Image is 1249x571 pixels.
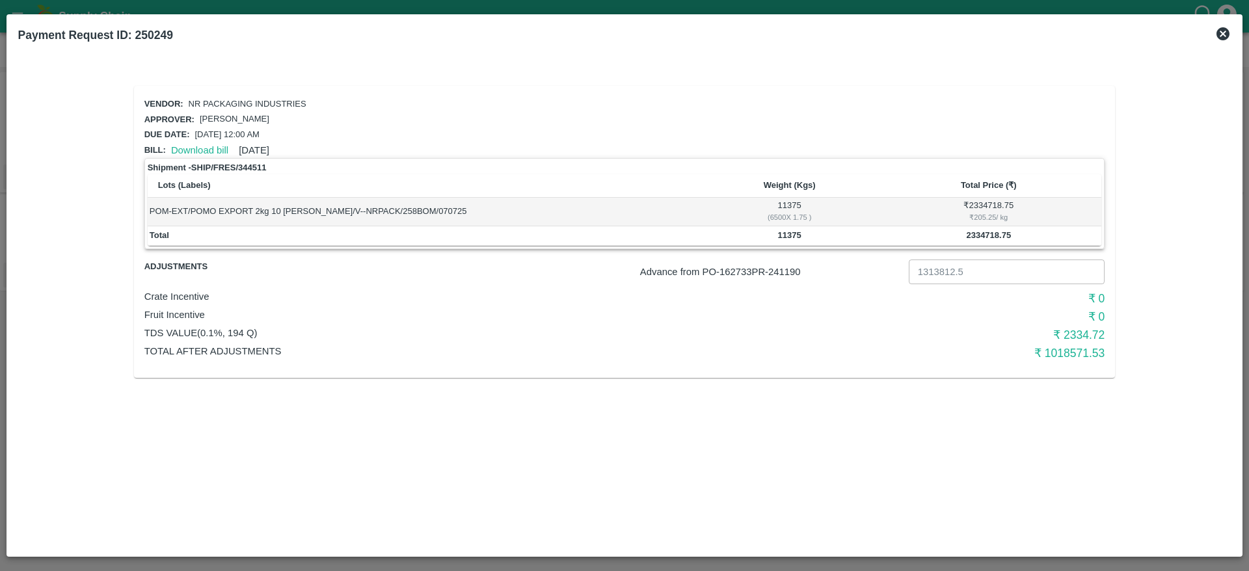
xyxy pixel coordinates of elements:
p: [DATE] 12:00 AM [195,129,259,141]
b: Total [150,230,169,240]
div: ( 6500 X 1.75 ) [705,211,874,223]
a: Download bill [171,145,228,155]
div: ₹ 205.25 / kg [878,211,1099,223]
span: Vendor: [144,99,183,109]
b: 2334718.75 [966,230,1011,240]
p: Crate Incentive [144,289,785,304]
p: TDS VALUE (0.1%, 194 Q) [144,326,785,340]
td: 11375 [703,198,876,226]
strong: Shipment - SHIP/FRES/344511 [148,161,267,174]
td: ₹ 2334718.75 [876,198,1101,226]
p: [PERSON_NAME] [200,113,269,126]
h6: ₹ 1018571.53 [785,344,1105,362]
b: Payment Request ID: 250249 [18,29,173,42]
p: Fruit Incentive [144,308,785,322]
td: POM-EXT/POMO EXPORT 2kg 10 [PERSON_NAME]/V--NRPACK/258BOM/070725 [148,198,703,226]
span: Approver: [144,114,195,124]
h6: ₹ 0 [785,289,1105,308]
span: Bill: [144,145,166,155]
b: Total Price (₹) [961,180,1017,190]
input: Advance [909,259,1105,284]
span: [DATE] [239,145,269,155]
h6: ₹ 0 [785,308,1105,326]
b: Lots (Labels) [158,180,211,190]
p: Advance from PO- 162733 PR- 241190 [640,265,904,279]
span: Adjustments [144,259,304,274]
p: NR PACKAGING INDUSTRIES [189,98,306,111]
b: Weight (Kgs) [764,180,816,190]
b: 11375 [778,230,801,240]
h6: ₹ 2334.72 [785,326,1105,344]
span: Due date: [144,129,190,139]
p: Total After adjustments [144,344,785,358]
